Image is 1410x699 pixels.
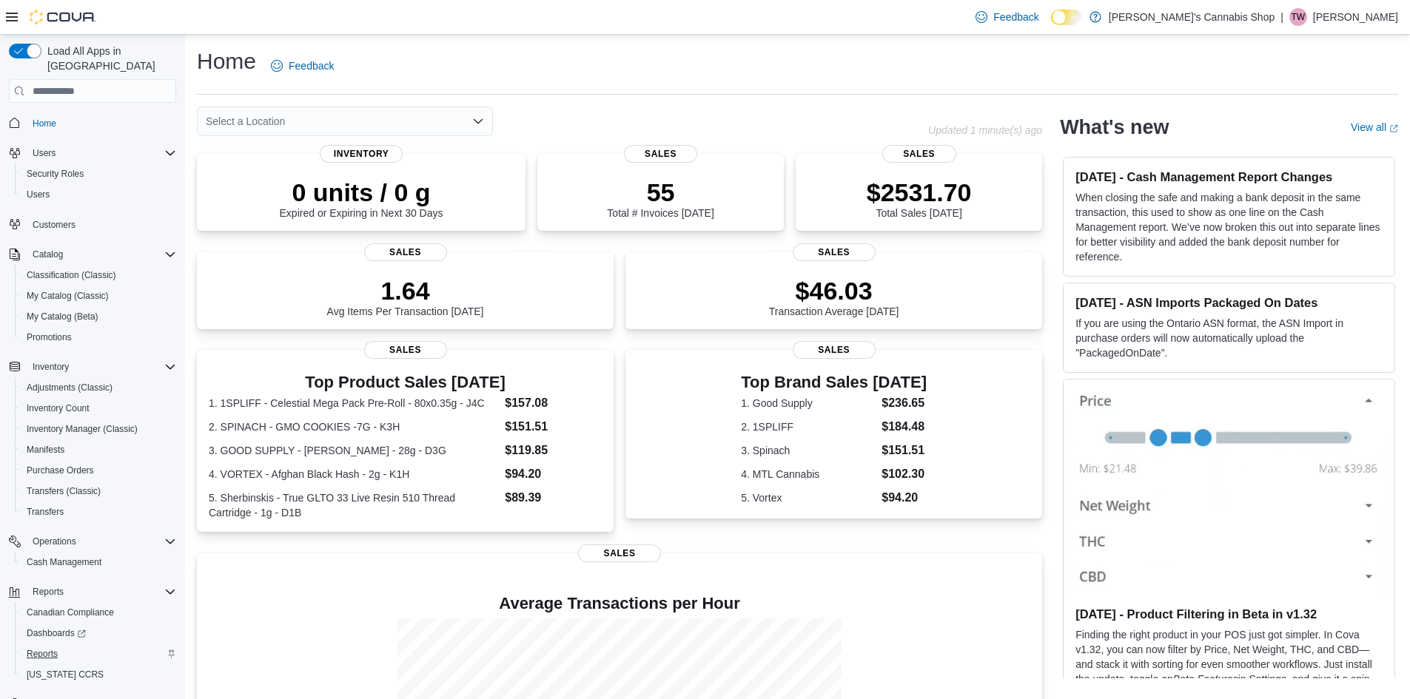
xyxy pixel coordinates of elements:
[21,441,70,459] a: Manifests
[15,460,182,481] button: Purchase Orders
[1389,124,1398,133] svg: External link
[607,178,714,207] p: 55
[265,51,340,81] a: Feedback
[1075,316,1383,360] p: If you are using the Ontario ASN format, the ASN Import in purchase orders will now automatically...
[27,331,72,343] span: Promotions
[3,581,182,602] button: Reports
[741,490,876,505] dt: 5. Vortex
[1313,8,1398,26] p: [PERSON_NAME]
[27,189,50,200] span: Users
[867,178,972,207] p: $2531.70
[21,482,107,500] a: Transfers (Classic)
[15,644,182,664] button: Reports
[33,361,69,373] span: Inventory
[1075,295,1383,310] h3: [DATE] - ASN Imports Packaged On Dates
[21,308,104,325] a: My Catalog (Beta)
[21,287,176,305] span: My Catalog (Classic)
[21,624,176,642] span: Dashboards
[21,666,110,683] a: [US_STATE] CCRS
[364,341,447,359] span: Sales
[21,462,176,479] span: Purchase Orders
[1109,8,1275,26] p: [PERSON_NAME]'s Cannabis Shop
[280,178,443,207] p: 0 units / 0 g
[741,396,876,411] dt: 1. Good Supply
[15,602,182,623] button: Canadian Compliance
[27,627,86,639] span: Dashboards
[1292,8,1306,26] span: TW
[15,419,182,439] button: Inventory Manager (Classic)
[15,286,182,306] button: My Catalog (Classic)
[27,583,176,601] span: Reports
[209,419,499,434] dt: 2. SPINACH - GMO COOKIES -7G - K3H
[27,115,62,132] a: Home
[21,420,176,438] span: Inventory Manager (Classic)
[21,186,176,203] span: Users
[993,10,1038,24] span: Feedback
[1173,673,1238,685] em: Beta Features
[769,276,899,317] div: Transaction Average [DATE]
[27,465,94,476] span: Purchase Orders
[882,418,927,436] dd: $184.48
[27,168,84,180] span: Security Roles
[882,442,927,459] dd: $151.51
[30,10,96,24] img: Cova
[882,145,956,163] span: Sales
[21,645,64,663] a: Reports
[15,306,182,327] button: My Catalog (Beta)
[15,398,182,419] button: Inventory Count
[21,441,176,459] span: Manifests
[3,143,182,163] button: Users
[15,327,182,348] button: Promotions
[280,178,443,219] div: Expired or Expiring in Next 30 Days
[27,648,58,660] span: Reports
[27,269,116,281] span: Classification (Classic)
[1280,8,1283,26] p: |
[21,165,176,183] span: Security Roles
[21,462,100,479] a: Purchase Orders
[3,244,182,265] button: Catalog
[1351,121,1398,133] a: View allExternal link
[1075,190,1383,264] p: When closing the safe and making a bank deposit in the same transaction, this used to show as one...
[1060,115,1169,139] h2: What's new
[3,112,182,133] button: Home
[505,465,602,483] dd: $94.20
[21,379,176,396] span: Adjustments (Classic)
[624,145,698,163] span: Sales
[197,47,256,76] h1: Home
[15,184,182,205] button: Users
[27,583,70,601] button: Reports
[21,165,90,183] a: Security Roles
[21,624,92,642] a: Dashboards
[209,490,499,520] dt: 5. Sherbinskis - True GLTO 33 Live Resin 510 Thread Cartridge - 1g - D1B
[320,145,403,163] span: Inventory
[27,216,81,234] a: Customers
[21,604,176,621] span: Canadian Compliance
[21,266,176,284] span: Classification (Classic)
[769,276,899,305] p: $46.03
[741,467,876,482] dt: 4. MTL Cannabis
[21,399,176,417] span: Inventory Count
[27,113,176,132] span: Home
[33,147,56,159] span: Users
[327,276,484,305] p: 1.64
[1051,25,1052,26] span: Dark Mode
[209,374,602,391] h3: Top Product Sales [DATE]
[741,419,876,434] dt: 2. 1SPLIFF
[209,467,499,482] dt: 4. VORTEX - Afghan Black Hash - 2g - K1H
[27,402,90,414] span: Inventory Count
[15,163,182,184] button: Security Roles
[289,58,334,73] span: Feedback
[27,144,176,162] span: Users
[27,607,114,618] span: Canadian Compliance
[15,552,182,573] button: Cash Management
[21,645,176,663] span: Reports
[21,399,95,417] a: Inventory Count
[1075,607,1383,621] h3: [DATE] - Product Filtering in Beta in v1.32
[1289,8,1307,26] div: Taylor Willson
[27,246,69,263] button: Catalog
[33,219,75,231] span: Customers
[970,2,1044,32] a: Feedback
[15,439,182,460] button: Manifests
[27,533,82,550] button: Operations
[21,666,176,683] span: Washington CCRS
